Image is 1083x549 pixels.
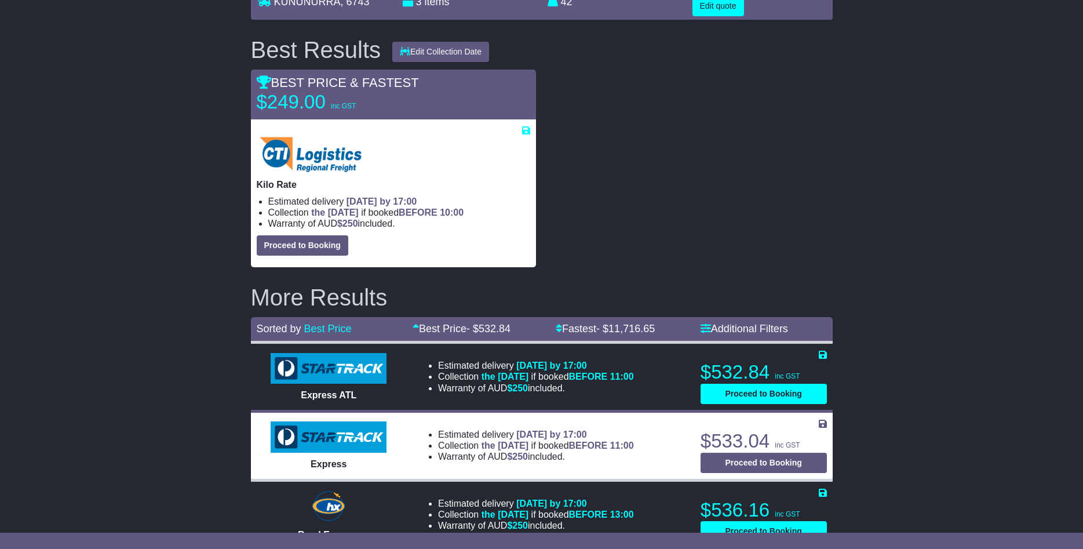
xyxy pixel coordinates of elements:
span: - $ [596,323,655,335]
li: Estimated delivery [268,196,530,207]
a: Fastest- $11,716.65 [556,323,655,335]
span: BEFORE [569,441,608,450]
span: Sorted by [257,323,301,335]
span: Express ATL [301,390,356,400]
span: Express [311,459,347,469]
li: Collection [438,371,634,382]
span: if booked [482,510,634,519]
span: $ [507,452,528,461]
li: Warranty of AUD included. [438,520,634,531]
li: Estimated delivery [438,498,634,509]
button: Proceed to Booking [701,384,827,404]
span: if booked [311,208,464,217]
span: 10:00 [440,208,464,217]
button: Proceed to Booking [257,235,348,256]
p: Kilo Rate [257,179,530,190]
li: Warranty of AUD included. [438,451,634,462]
span: 250 [512,521,528,530]
li: Collection [438,440,634,451]
li: Estimated delivery [438,429,634,440]
span: the [DATE] [311,208,358,217]
span: $ [337,219,358,228]
span: 250 [512,452,528,461]
span: BEFORE [399,208,437,217]
span: $ [507,383,528,393]
span: [DATE] by 17:00 [516,499,587,508]
img: Hunter Express: Road Express [309,489,348,523]
a: Best Price [304,323,352,335]
p: $249.00 [257,90,402,114]
div: Best Results [245,37,387,63]
button: Edit Collection Date [392,42,489,62]
img: StarTrack: Express [271,421,386,453]
span: 13:00 [610,510,634,519]
span: inc GST [331,102,356,110]
span: 11:00 [610,372,634,381]
span: BEFORE [569,510,608,519]
span: - $ [466,323,510,335]
span: [DATE] by 17:00 [347,197,417,206]
li: Estimated delivery [438,360,634,371]
span: BEFORE [569,372,608,381]
li: Collection [268,207,530,218]
h2: More Results [251,285,833,310]
span: the [DATE] [482,441,528,450]
button: Proceed to Booking [701,521,827,541]
li: Warranty of AUD included. [438,383,634,394]
li: Warranty of AUD included. [268,218,530,229]
span: Road Express [298,530,360,540]
span: inc GST [775,441,800,449]
img: StarTrack: Express ATL [271,353,386,384]
span: if booked [482,372,634,381]
span: 250 [342,219,358,228]
span: BEST PRICE & FASTEST [257,75,419,90]
span: 11,716.65 [608,323,655,335]
span: if booked [482,441,634,450]
span: [DATE] by 17:00 [516,361,587,370]
span: 11:00 [610,441,634,450]
img: CTI Logistics Regional Freight: Kilo Rate [257,136,375,173]
button: Proceed to Booking [701,453,827,473]
a: Best Price- $532.84 [413,323,510,335]
p: $536.16 [701,499,827,522]
span: inc GST [775,510,800,518]
span: 532.84 [479,323,510,335]
li: Collection [438,509,634,520]
span: [DATE] by 17:00 [516,430,587,439]
span: $ [507,521,528,530]
span: the [DATE] [482,372,528,381]
a: Additional Filters [701,323,788,335]
span: 250 [512,383,528,393]
span: the [DATE] [482,510,528,519]
p: $533.04 [701,430,827,453]
span: inc GST [775,372,800,380]
p: $532.84 [701,361,827,384]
